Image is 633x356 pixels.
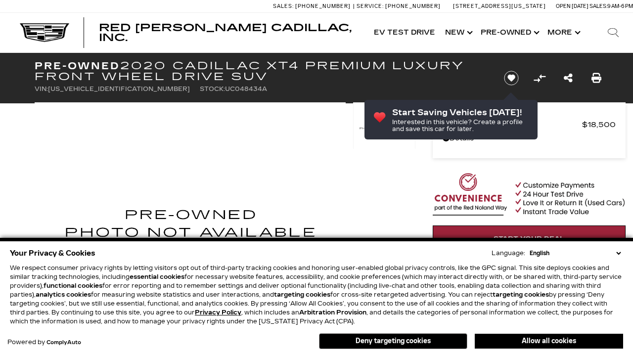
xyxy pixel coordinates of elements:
[99,22,352,44] span: Red [PERSON_NAME] Cadillac, Inc.
[353,3,443,9] a: Service: [PHONE_NUMBER]
[295,3,351,9] span: [PHONE_NUMBER]
[475,334,623,349] button: Allow all cookies
[319,333,467,349] button: Deny targeting cookies
[99,23,359,43] a: Red [PERSON_NAME] Cadillac, Inc.
[532,71,547,86] button: Compare vehicle
[589,3,607,9] span: Sales:
[492,250,525,256] div: Language:
[591,71,601,85] a: Print this Pre-Owned 2020 Cadillac XT4 Premium Luxury Front Wheel Drive SUV
[500,70,522,86] button: Save vehicle
[556,3,588,9] span: Open [DATE]
[200,86,225,92] span: Stock:
[35,60,120,72] strong: Pre-Owned
[35,102,346,342] img: Used 2020 Stellar Black Metallic Cadillac Premium Luxury image 1
[35,86,48,92] span: VIN:
[443,118,616,132] a: Red [PERSON_NAME] $18,500
[440,13,476,52] a: New
[443,132,616,145] a: Details
[564,71,573,85] a: Share this Pre-Owned 2020 Cadillac XT4 Premium Luxury Front Wheel Drive SUV
[493,291,549,298] strong: targeting cookies
[225,86,267,92] span: UC048434A
[543,13,584,52] button: More
[582,118,616,132] span: $18,500
[195,309,241,316] a: Privacy Policy
[443,118,582,132] span: Red [PERSON_NAME]
[36,291,91,298] strong: analytics cookies
[369,13,440,52] a: EV Test Drive
[46,340,81,346] a: ComplyAuto
[10,264,623,326] p: We respect consumer privacy rights by letting visitors opt out of third-party tracking cookies an...
[44,282,102,289] strong: functional cookies
[20,23,69,42] img: Cadillac Dark Logo with Cadillac White Text
[274,291,330,298] strong: targeting cookies
[273,3,294,9] span: Sales:
[476,13,543,52] a: Pre-Owned
[607,3,633,9] span: 9 AM-6 PM
[494,235,565,243] span: Start Your Deal
[385,3,441,9] span: [PHONE_NUMBER]
[10,246,95,260] span: Your Privacy & Cookies
[130,273,184,280] strong: essential cookies
[299,309,366,316] strong: Arbitration Provision
[527,249,623,258] select: Language Select
[273,3,353,9] a: Sales: [PHONE_NUMBER]
[453,3,546,9] a: [STREET_ADDRESS][US_STATE]
[357,3,384,9] span: Service:
[7,339,81,346] div: Powered by
[353,102,415,150] img: Used 2020 Stellar Black Metallic Cadillac Premium Luxury image 1
[433,225,626,252] a: Start Your Deal
[35,60,487,82] h1: 2020 Cadillac XT4 Premium Luxury Front Wheel Drive SUV
[48,86,190,92] span: [US_VEHICLE_IDENTIFICATION_NUMBER]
